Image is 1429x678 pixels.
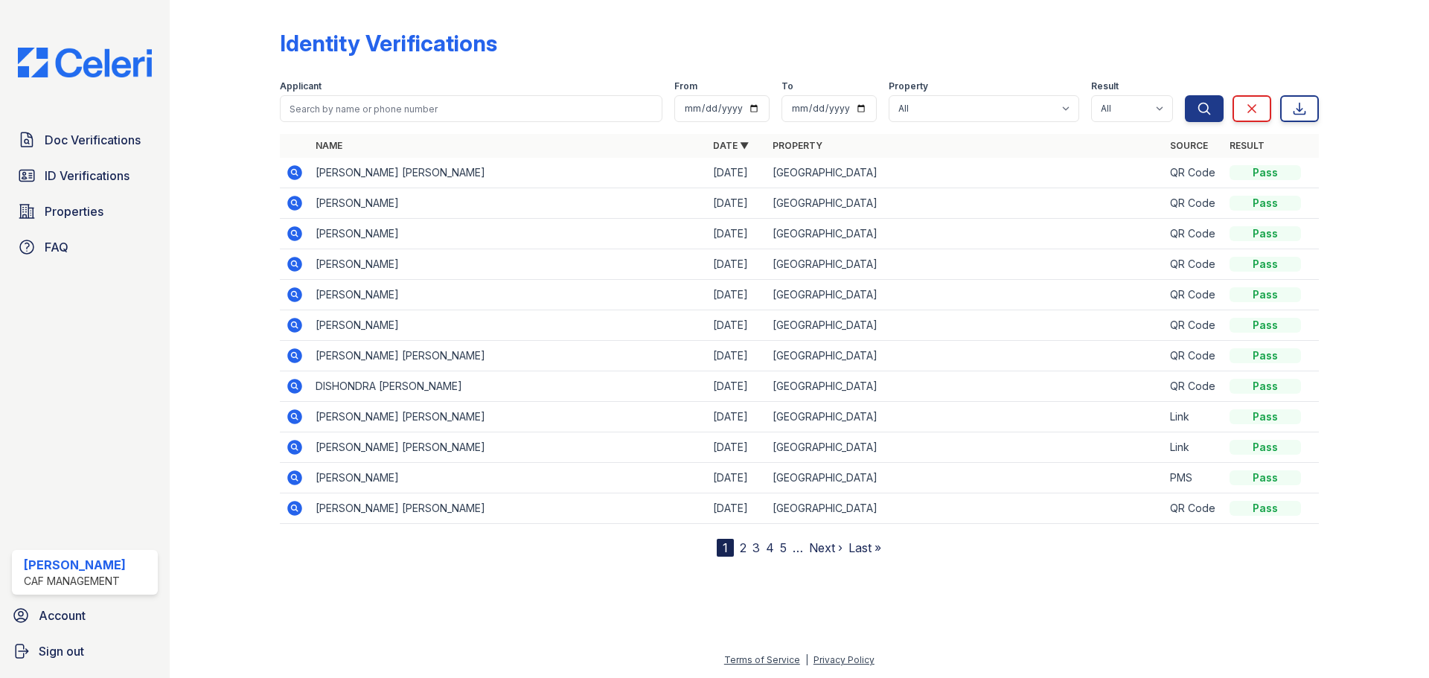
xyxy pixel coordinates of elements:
div: Identity Verifications [280,30,497,57]
td: QR Code [1164,310,1224,341]
td: Link [1164,402,1224,432]
td: [PERSON_NAME] [PERSON_NAME] [310,432,707,463]
td: [PERSON_NAME] [PERSON_NAME] [310,493,707,524]
td: [PERSON_NAME] [310,280,707,310]
span: Sign out [39,642,84,660]
td: [GEOGRAPHIC_DATA] [767,493,1164,524]
td: [PERSON_NAME] [PERSON_NAME] [310,402,707,432]
label: To [781,80,793,92]
td: [DATE] [707,310,767,341]
td: [PERSON_NAME] [310,463,707,493]
td: QR Code [1164,371,1224,402]
td: [DATE] [707,432,767,463]
label: Result [1091,80,1119,92]
a: Date ▼ [713,140,749,151]
td: QR Code [1164,219,1224,249]
div: CAF Management [24,574,126,589]
a: Result [1230,140,1265,151]
td: [DATE] [707,188,767,219]
div: Pass [1230,409,1301,424]
td: [DATE] [707,158,767,188]
td: [DATE] [707,371,767,402]
label: Property [889,80,928,92]
a: Account [6,601,164,630]
span: ID Verifications [45,167,130,185]
td: [DATE] [707,219,767,249]
td: PMS [1164,463,1224,493]
td: [GEOGRAPHIC_DATA] [767,249,1164,280]
input: Search by name or phone number [280,95,662,122]
a: Last » [848,540,881,555]
td: [GEOGRAPHIC_DATA] [767,158,1164,188]
img: CE_Logo_Blue-a8612792a0a2168367f1c8372b55b34899dd931a85d93a1a3d3e32e68fde9ad4.png [6,48,164,77]
a: 2 [740,540,747,555]
a: 3 [752,540,760,555]
a: 5 [780,540,787,555]
label: From [674,80,697,92]
td: [PERSON_NAME] [PERSON_NAME] [310,158,707,188]
td: [DATE] [707,493,767,524]
a: Terms of Service [724,654,800,665]
td: [PERSON_NAME] [310,249,707,280]
td: [PERSON_NAME] [310,310,707,341]
td: QR Code [1164,493,1224,524]
div: Pass [1230,287,1301,302]
span: Doc Verifications [45,131,141,149]
a: Privacy Policy [813,654,875,665]
td: [DATE] [707,341,767,371]
div: Pass [1230,470,1301,485]
td: QR Code [1164,188,1224,219]
a: Next › [809,540,843,555]
div: Pass [1230,501,1301,516]
div: Pass [1230,196,1301,211]
td: [GEOGRAPHIC_DATA] [767,219,1164,249]
td: [GEOGRAPHIC_DATA] [767,188,1164,219]
td: [GEOGRAPHIC_DATA] [767,432,1164,463]
a: Doc Verifications [12,125,158,155]
div: | [805,654,808,665]
td: [GEOGRAPHIC_DATA] [767,341,1164,371]
td: [PERSON_NAME] [310,219,707,249]
td: [DATE] [707,280,767,310]
td: [PERSON_NAME] [PERSON_NAME] [310,341,707,371]
td: [DATE] [707,249,767,280]
td: DISHONDRA [PERSON_NAME] [310,371,707,402]
td: [GEOGRAPHIC_DATA] [767,463,1164,493]
td: QR Code [1164,341,1224,371]
a: Name [316,140,342,151]
span: Account [39,607,86,624]
div: Pass [1230,348,1301,363]
span: FAQ [45,238,68,256]
a: Source [1170,140,1208,151]
td: [GEOGRAPHIC_DATA] [767,310,1164,341]
div: Pass [1230,226,1301,241]
div: Pass [1230,257,1301,272]
td: Link [1164,432,1224,463]
span: Properties [45,202,103,220]
td: QR Code [1164,249,1224,280]
td: [GEOGRAPHIC_DATA] [767,280,1164,310]
span: … [793,539,803,557]
div: Pass [1230,165,1301,180]
a: FAQ [12,232,158,262]
div: Pass [1230,440,1301,455]
div: Pass [1230,379,1301,394]
td: [DATE] [707,463,767,493]
td: [GEOGRAPHIC_DATA] [767,402,1164,432]
div: [PERSON_NAME] [24,556,126,574]
td: QR Code [1164,280,1224,310]
td: QR Code [1164,158,1224,188]
a: 4 [766,540,774,555]
td: [PERSON_NAME] [310,188,707,219]
a: Property [773,140,822,151]
a: Properties [12,196,158,226]
td: [GEOGRAPHIC_DATA] [767,371,1164,402]
div: 1 [717,539,734,557]
td: [DATE] [707,402,767,432]
label: Applicant [280,80,322,92]
a: Sign out [6,636,164,666]
div: Pass [1230,318,1301,333]
a: ID Verifications [12,161,158,191]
